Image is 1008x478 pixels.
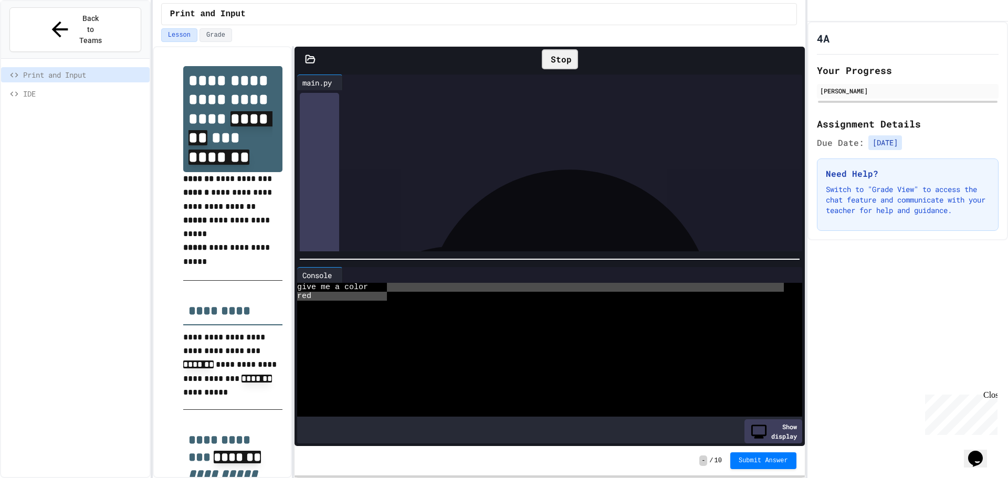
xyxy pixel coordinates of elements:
[297,292,311,301] span: red
[709,456,713,465] span: /
[826,184,990,216] p: Switch to "Grade View" to access the chat feature and communicate with your teacher for help and ...
[297,283,368,292] span: give me a color
[817,63,999,78] h2: Your Progress
[868,135,902,150] span: [DATE]
[297,75,343,90] div: main.py
[699,455,707,466] span: -
[297,267,343,283] div: Console
[744,419,802,443] div: Show display
[23,88,145,99] span: IDE
[826,167,990,180] h3: Need Help?
[297,77,337,88] div: main.py
[199,28,232,42] button: Grade
[4,4,72,67] div: Chat with us now!Close
[817,116,999,131] h2: Assignment Details
[817,31,829,46] h1: 4A
[78,13,103,46] span: Back to Teams
[23,69,145,80] span: Print and Input
[730,452,796,469] button: Submit Answer
[817,136,864,149] span: Due Date:
[964,436,997,468] iframe: chat widget
[161,28,197,42] button: Lesson
[9,7,141,52] button: Back to Teams
[297,270,337,281] div: Console
[542,49,578,69] div: Stop
[739,456,788,465] span: Submit Answer
[820,86,995,95] div: [PERSON_NAME]
[170,8,246,20] span: Print and Input
[715,456,722,465] span: 10
[921,390,997,435] iframe: chat widget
